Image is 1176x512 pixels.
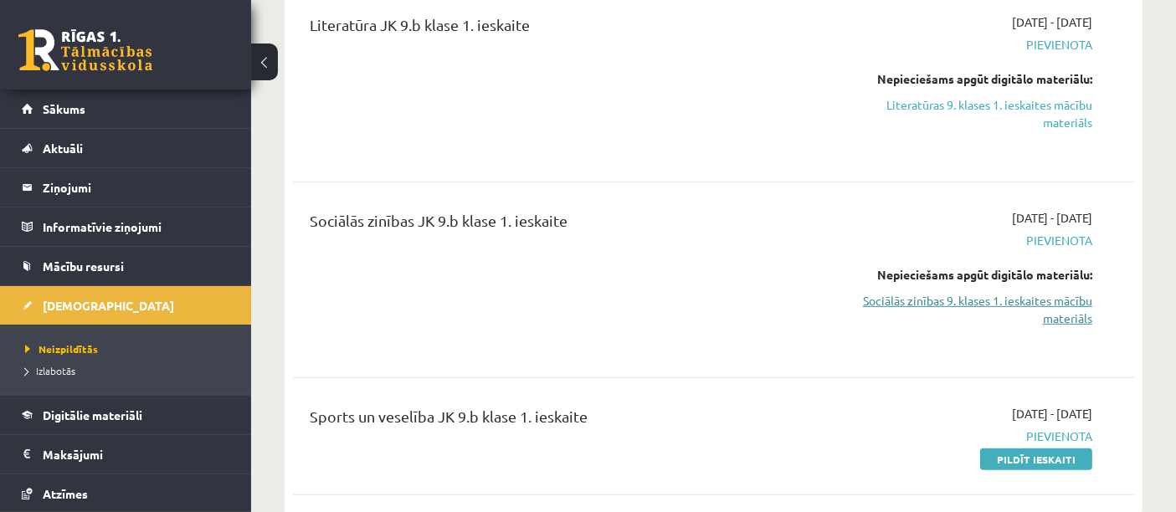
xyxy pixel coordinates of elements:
legend: Maksājumi [43,435,230,474]
a: Aktuāli [22,129,230,167]
a: Rīgas 1. Tālmācības vidusskola [18,29,152,71]
a: Literatūras 9. klases 1. ieskaites mācību materiāls [848,96,1092,131]
div: Sports un veselība JK 9.b klase 1. ieskaite [310,405,823,436]
a: Informatīvie ziņojumi [22,207,230,246]
span: [DEMOGRAPHIC_DATA] [43,298,174,313]
span: Pievienota [848,36,1092,54]
a: [DEMOGRAPHIC_DATA] [22,286,230,325]
a: Neizpildītās [25,341,234,356]
span: Digitālie materiāli [43,407,142,422]
span: Neizpildītās [25,342,98,356]
legend: Ziņojumi [43,168,230,207]
a: Maksājumi [22,435,230,474]
span: [DATE] - [DATE] [1012,13,1092,31]
span: Aktuāli [43,141,83,156]
legend: Informatīvie ziņojumi [43,207,230,246]
div: Sociālās zinības JK 9.b klase 1. ieskaite [310,209,823,240]
div: Nepieciešams apgūt digitālo materiālu: [848,70,1092,88]
a: Mācību resursi [22,247,230,285]
a: Pildīt ieskaiti [980,448,1092,470]
span: Sākums [43,101,85,116]
div: Nepieciešams apgūt digitālo materiālu: [848,266,1092,284]
a: Sociālās zinības 9. klases 1. ieskaites mācību materiāls [848,292,1092,327]
a: Digitālie materiāli [22,396,230,434]
span: Pievienota [848,232,1092,249]
a: Ziņojumi [22,168,230,207]
span: Mācību resursi [43,259,124,274]
span: Izlabotās [25,364,75,377]
span: Pievienota [848,428,1092,445]
div: Literatūra JK 9.b klase 1. ieskaite [310,13,823,44]
span: [DATE] - [DATE] [1012,405,1092,422]
span: [DATE] - [DATE] [1012,209,1092,227]
a: Izlabotās [25,363,234,378]
span: Atzīmes [43,486,88,501]
a: Sākums [22,90,230,128]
